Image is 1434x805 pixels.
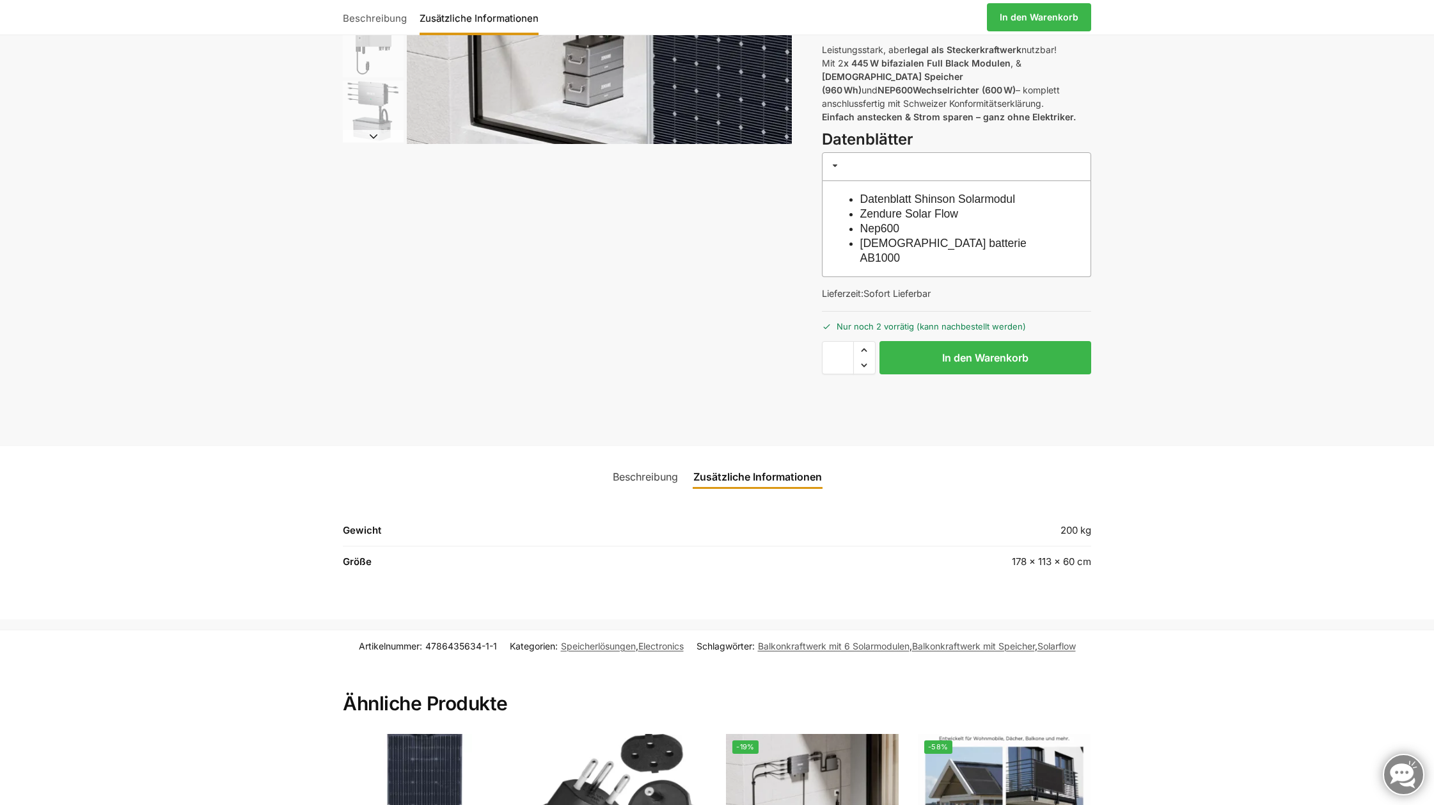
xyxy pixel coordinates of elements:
[822,43,1091,124] p: Leistungsstark, aber nutzbar! Mit 2 , & und – komplett anschlussfertig mit Schweizer Konformitäts...
[844,58,1011,68] strong: x 445 W bifazialen Full Black Modulen
[860,207,959,220] a: Zendure Solar Flow
[822,111,1076,122] strong: Einfach anstecken & Strom sparen – ganz ohne Elektriker.
[819,382,1094,417] iframe: Sicherer Rahmen für schnelle Bezahlvorgänge
[854,342,875,358] span: Increase quantity
[879,341,1091,374] button: In den Warenkorb
[860,237,1027,264] a: [DEMOGRAPHIC_DATA] batterie AB1000
[758,641,910,651] a: Balkonkraftwerk mit 6 Solarmodulen
[1037,641,1076,651] a: Solarflow
[863,288,931,299] span: Sofort Lieferbar
[912,641,1035,651] a: Balkonkraftwerk mit Speicher
[340,79,404,143] li: 6 / 6
[413,2,545,33] a: Zusätzliche Informationen
[359,639,497,653] span: Artikelnummer:
[908,44,1021,55] strong: legal als Steckerkraftwerk
[822,311,1091,333] p: Nur noch 2 vorrätig (kann nachbestellt werden)
[605,461,686,492] a: Beschreibung
[987,3,1091,31] a: In den Warenkorb
[860,193,1016,205] a: Datenblatt Shinson Solarmodul
[343,81,404,141] img: Zendure-Solaflow
[822,71,963,95] strong: [DEMOGRAPHIC_DATA] Speicher (960 Wh)
[343,17,404,77] img: nep-microwechselrichter-600w
[753,523,1091,546] td: 200 kg
[343,546,752,577] th: Größe
[343,523,752,546] th: Gewicht
[343,2,413,33] a: Beschreibung
[510,639,684,653] span: Kategorien: ,
[753,546,1091,577] td: 178 × 113 × 60 cm
[822,288,931,299] span: Lieferzeit:
[878,84,1016,95] strong: NEP600Wechselrichter (600 W)
[343,523,1091,577] table: Produktdetails
[860,222,900,235] a: Nep600
[340,15,404,79] li: 5 / 6
[854,357,875,374] span: Reduce quantity
[822,129,1091,151] h3: Datenblätter
[561,641,636,651] a: Speicherlösungen
[343,661,1091,716] h2: Ähnliche Produkte
[638,641,684,651] a: Electronics
[425,641,497,651] span: 4786435634-1-1
[343,130,404,143] button: Next slide
[697,639,1076,653] span: Schlagwörter: , ,
[686,461,830,492] a: Zusätzliche Informationen
[822,341,854,374] input: Produktmenge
